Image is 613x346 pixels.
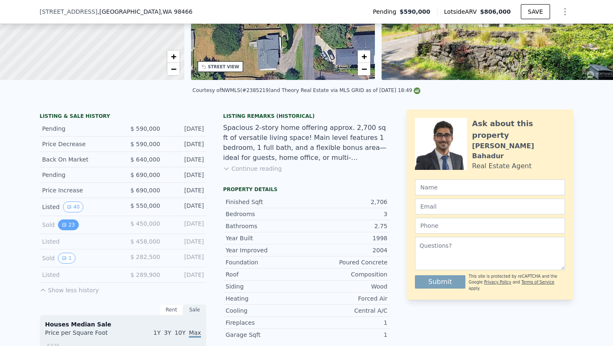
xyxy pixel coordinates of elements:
div: Finished Sqft [226,198,306,206]
img: NWMLS Logo [414,87,420,94]
button: Show less history [40,283,99,294]
div: Wood [306,282,387,291]
div: Spacious 2-story home offering approx. 2,700 sq ft of versatile living space! Main level features... [223,123,390,163]
input: Name [415,179,565,195]
div: Bedrooms [226,210,306,218]
a: Terms of Service [521,280,554,284]
div: Roof [226,270,306,279]
div: 2004 [306,246,387,254]
span: $ 640,000 [131,156,160,163]
span: 3Y [164,329,171,336]
div: [DATE] [167,271,204,279]
div: Foundation [226,258,306,266]
span: , WA 98466 [161,8,192,15]
span: $ 690,000 [131,187,160,194]
div: 1998 [306,234,387,242]
div: [DATE] [167,186,204,194]
div: Property details [223,186,390,193]
div: Real Estate Agent [472,161,532,171]
a: Zoom out [167,63,180,75]
span: $ 590,000 [131,141,160,147]
button: Submit [415,275,465,289]
a: Zoom in [358,50,370,63]
div: LISTING & SALE HISTORY [40,113,206,121]
div: STREET VIEW [208,64,239,70]
div: Price Increase [42,186,116,194]
span: $ 690,000 [131,172,160,178]
div: Year Built [226,234,306,242]
div: 2,706 [306,198,387,206]
span: Max [189,329,201,338]
div: Back On Market [42,155,116,164]
div: Central A/C [306,306,387,315]
span: $ 550,000 [131,202,160,209]
div: Garage Sqft [226,331,306,339]
div: Rent [160,304,183,315]
span: − [362,64,367,74]
span: $806,000 [480,8,511,15]
div: Poured Concrete [306,258,387,266]
div: Fireplaces [226,319,306,327]
div: Listed [42,237,116,246]
div: [DATE] [167,253,204,264]
div: Price Decrease [42,140,116,148]
button: View historical data [63,202,83,212]
span: + [362,51,367,62]
div: [DATE] [167,140,204,148]
div: [DATE] [167,124,204,133]
span: − [171,64,176,74]
a: Privacy Policy [484,280,511,284]
span: $ 590,000 [131,125,160,132]
a: Zoom out [358,63,370,75]
input: Email [415,199,565,214]
div: [DATE] [167,202,204,212]
div: [DATE] [167,237,204,246]
span: $ 458,000 [131,238,160,245]
div: Siding [226,282,306,291]
div: Pending [42,124,116,133]
a: Zoom in [167,50,180,63]
span: $590,000 [399,7,430,16]
span: , [GEOGRAPHIC_DATA] [98,7,193,16]
button: Continue reading [223,164,282,173]
div: Composition [306,270,387,279]
div: Pending [42,171,116,179]
div: 1 [306,319,387,327]
div: Listed [42,271,116,279]
div: 2.75 [306,222,387,230]
div: [PERSON_NAME] Bahadur [472,141,565,161]
div: Ask about this property [472,118,565,141]
div: [DATE] [167,219,204,230]
div: Price per Square Foot [45,329,123,342]
input: Phone [415,218,565,234]
span: [STREET_ADDRESS] [40,7,98,16]
div: Courtesy of NWMLS (#2385219) and Theory Real Estate via MLS GRID as of [DATE] 18:49 [193,87,421,93]
button: SAVE [521,4,550,19]
span: $ 282,500 [131,254,160,260]
span: Lotside ARV [444,7,480,16]
div: Houses Median Sale [45,320,201,329]
button: View historical data [58,219,78,230]
div: Year Improved [226,246,306,254]
div: [DATE] [167,171,204,179]
span: $ 289,900 [131,271,160,278]
div: Listing Remarks (Historical) [223,113,390,119]
div: Sale [183,304,206,315]
div: Bathrooms [226,222,306,230]
div: Heating [226,294,306,303]
div: Sold [42,219,116,230]
span: + [171,51,176,62]
div: This site is protected by reCAPTCHA and the Google and apply. [469,274,565,291]
span: $ 450,000 [131,220,160,227]
button: View historical data [58,253,75,264]
div: Forced Air [306,294,387,303]
span: Pending [373,7,399,16]
div: 3 [306,210,387,218]
div: Sold [42,253,116,264]
button: Show Options [557,3,573,20]
div: Cooling [226,306,306,315]
div: [DATE] [167,155,204,164]
div: 1 [306,331,387,339]
div: Listed [42,202,116,212]
span: 1Y [153,329,161,336]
